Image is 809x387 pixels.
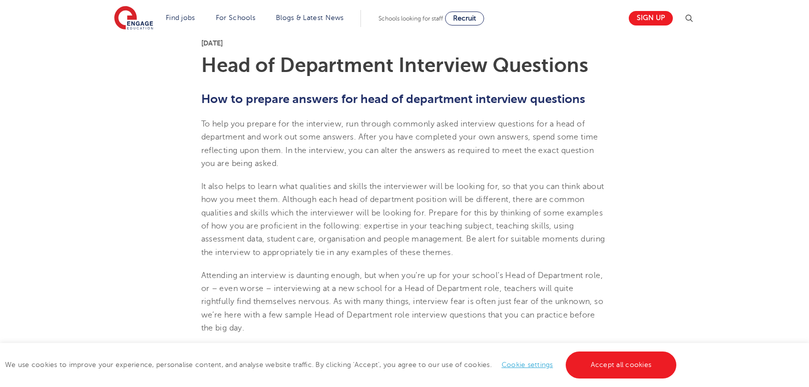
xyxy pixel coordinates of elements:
p: [DATE] [201,39,608,46]
a: For Schools [216,14,255,21]
span: Schools looking for staff [378,15,443,22]
span: How to prepare answers for head of department interview questions [201,92,585,106]
h1: Head of Department Interview Questions [201,55,608,75]
a: Accept all cookies [566,351,677,378]
a: Blogs & Latest News [276,14,344,21]
span: It also helps to learn what qualities and skills the interviewer will be looking for, so that you... [201,182,605,256]
span: Recruit [453,14,476,22]
a: Sign up [629,11,673,25]
a: Recruit [445,11,484,25]
a: Cookie settings [502,361,553,368]
span: We use cookies to improve your experience, personalise content, and analyse website traffic. By c... [5,361,679,368]
a: Find jobs [166,14,195,21]
img: Engage Education [114,6,153,31]
span: To help you prepare for the interview, run through commonly asked interview questions for a head ... [201,119,598,168]
span: Attending an interview is daunting enough, but when you’re up for your school’s Head of Departmen... [201,271,604,332]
